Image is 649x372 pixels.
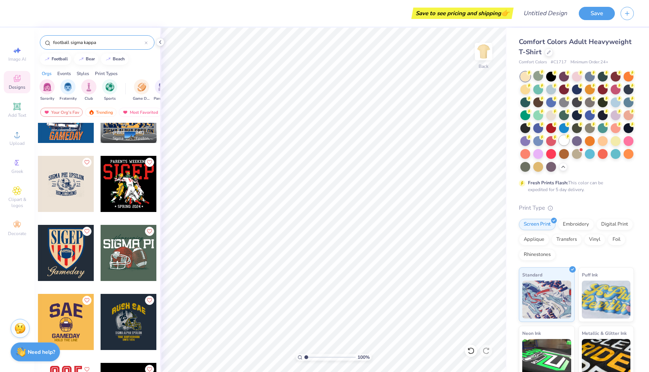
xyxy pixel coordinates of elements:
img: Puff Ink [582,281,631,319]
div: Print Type [519,204,634,212]
button: filter button [102,79,117,102]
div: Styles [77,70,89,77]
span: Sorority [40,96,54,102]
div: filter for Fraternity [60,79,77,102]
button: filter button [81,79,96,102]
button: Like [145,296,154,305]
img: most_fav.gif [122,110,128,115]
div: Trending [85,108,117,117]
div: Save to see pricing and shipping [413,8,512,19]
span: Decorate [8,231,26,237]
div: beach [113,57,125,61]
span: Standard [522,271,542,279]
button: filter button [154,79,171,102]
div: filter for Club [81,79,96,102]
span: Comfort Colors Adult Heavyweight T-Shirt [519,37,632,57]
img: Fraternity Image [64,83,72,91]
div: Rhinestones [519,249,556,261]
div: filter for Sports [102,79,117,102]
div: Transfers [551,234,582,245]
button: beach [101,53,128,65]
img: trend_line.gif [44,57,50,61]
div: bear [86,57,95,61]
div: Events [57,70,71,77]
div: Screen Print [519,219,556,230]
span: Parent's Weekend [154,96,171,102]
button: Like [82,296,91,305]
input: Untitled Design [517,6,573,21]
button: bear [74,53,98,65]
span: Clipart & logos [4,196,30,209]
img: Sports Image [106,83,114,91]
span: Neon Ink [522,329,541,337]
button: Like [145,158,154,167]
button: Save [579,7,615,20]
div: This color can be expedited for 5 day delivery. [528,179,621,193]
div: filter for Game Day [133,79,150,102]
img: Game Day Image [137,83,146,91]
span: Minimum Order: 24 + [570,59,608,66]
button: Like [145,227,154,236]
span: Club [85,96,93,102]
div: Digital Print [596,219,633,230]
img: Back [476,44,491,59]
span: Sigma Alpha Epsilon, [US_STATE][GEOGRAPHIC_DATA] [113,136,154,141]
img: trending.gif [88,110,95,115]
span: 👉 [501,8,509,17]
span: Metallic & Glitter Ink [582,329,627,337]
span: Sports [104,96,116,102]
img: most_fav.gif [44,110,50,115]
span: Comfort Colors [519,59,547,66]
button: Like [82,227,91,236]
div: Orgs [42,70,52,77]
div: Most Favorited [119,108,162,117]
span: Upload [9,140,25,146]
span: 100 % [358,354,370,361]
div: filter for Sorority [39,79,55,102]
div: Print Types [95,70,118,77]
img: Standard [522,281,571,319]
span: Greek [11,168,23,174]
span: Game Day [133,96,150,102]
button: Like [82,158,91,167]
span: Fraternity [60,96,77,102]
div: Back [479,63,488,70]
button: filter button [60,79,77,102]
div: Applique [519,234,549,245]
button: filter button [133,79,150,102]
span: Puff Ink [582,271,598,279]
div: filter for Parent's Weekend [154,79,171,102]
div: Your Org's Fav [40,108,83,117]
span: Add Text [8,112,26,118]
strong: Need help? [28,348,55,356]
span: Designs [9,84,25,90]
input: Try "Alpha" [52,39,145,46]
span: Image AI [8,56,26,62]
div: Foil [608,234,625,245]
div: Vinyl [584,234,605,245]
div: Embroidery [558,219,594,230]
img: Club Image [85,83,93,91]
img: Parent's Weekend Image [158,83,167,91]
span: [PERSON_NAME] [113,130,144,135]
strong: Fresh Prints Flash: [528,180,568,186]
img: Sorority Image [43,83,52,91]
button: filter button [39,79,55,102]
img: trend_line.gif [105,57,111,61]
div: football [52,57,68,61]
span: # C1717 [551,59,567,66]
img: trend_line.gif [78,57,84,61]
button: football [40,53,71,65]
